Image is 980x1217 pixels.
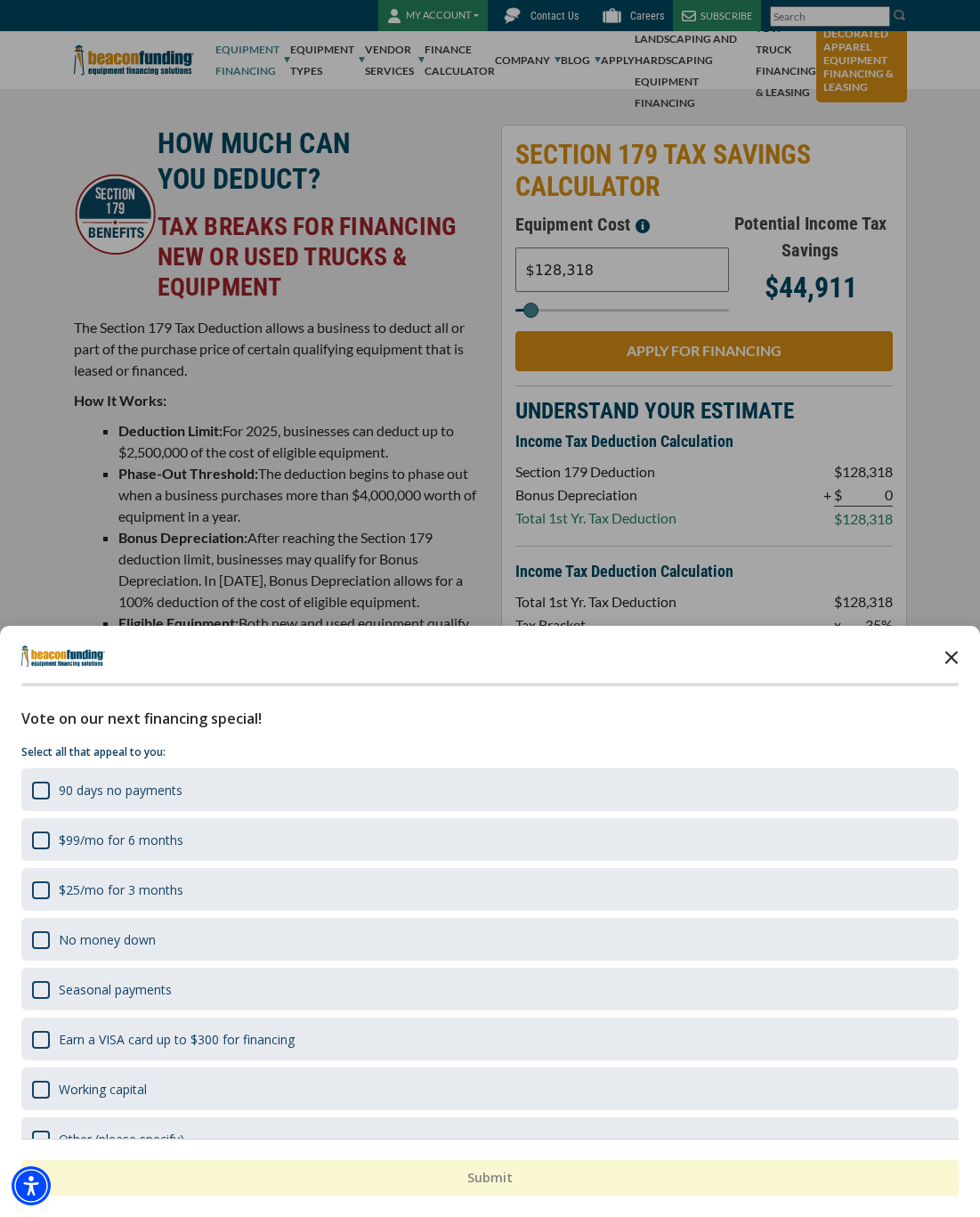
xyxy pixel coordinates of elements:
[21,645,105,667] img: Company logo
[21,768,959,811] div: 90 days no payments
[59,881,183,898] div: $25/mo for 3 months
[21,1160,959,1196] button: Submit
[59,832,183,848] div: $99/mo for 6 months
[21,868,959,911] div: $25/mo for 3 months
[59,1081,147,1098] div: Working capital
[21,708,959,729] div: Vote on our next financing special!
[59,981,172,998] div: Seasonal payments
[21,918,959,961] div: No money down
[59,1031,295,1048] div: Earn a VISA card up to $300 for financing
[934,638,969,674] button: Close the survey
[21,818,959,861] div: $99/mo for 6 months
[21,743,959,761] p: Select all that appeal to you:
[21,1117,959,1160] div: Other (please specify)
[59,782,182,799] div: 90 days no payments
[59,1131,184,1148] div: Other (please specify)
[21,1067,959,1110] div: Working capital
[21,968,959,1010] div: Seasonal payments
[21,1018,959,1060] div: Earn a VISA card up to $300 for financing
[12,1166,51,1205] div: Accessibility Menu
[59,931,156,948] div: No money down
